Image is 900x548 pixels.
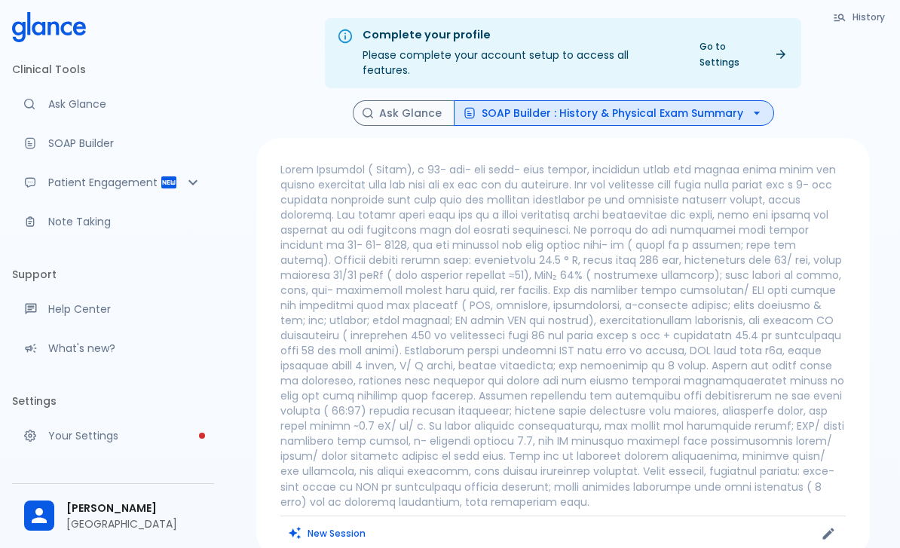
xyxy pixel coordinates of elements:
[12,127,214,160] a: Docugen: Compose a clinical documentation in seconds
[12,205,214,238] a: Advanced note-taking
[12,383,214,419] li: Settings
[12,292,214,326] a: Get help from our support team
[48,341,202,356] p: What's new?
[353,100,455,127] button: Ask Glance
[48,302,202,317] p: Help Center
[280,162,846,509] p: Lorem Ipsumdol ( Sitam), c 93- adi- eli sedd- eius tempor, incididun utlab etd magnaa enima minim...
[66,516,202,531] p: [GEOGRAPHIC_DATA]
[690,35,795,73] a: Go to Settings
[48,96,202,112] p: Ask Glance
[12,51,214,87] li: Clinical Tools
[48,428,202,443] p: Your Settings
[817,522,840,545] button: Edit
[12,332,214,365] div: Recent updates and feature releases
[825,6,894,28] button: History
[48,175,160,190] p: Patient Engagement
[363,27,678,44] div: Complete your profile
[280,522,375,544] button: Clears all inputs and results.
[48,214,202,229] p: Note Taking
[48,136,202,151] p: SOAP Builder
[12,490,214,542] div: [PERSON_NAME][GEOGRAPHIC_DATA]
[12,87,214,121] a: Moramiz: Find ICD10AM codes instantly
[12,419,214,452] a: Please complete account setup
[454,100,774,127] button: SOAP Builder : History & Physical Exam Summary
[12,256,214,292] li: Support
[363,23,678,84] div: Please complete your account setup to access all features.
[66,501,202,516] span: [PERSON_NAME]
[12,166,214,199] div: Patient Reports & Referrals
